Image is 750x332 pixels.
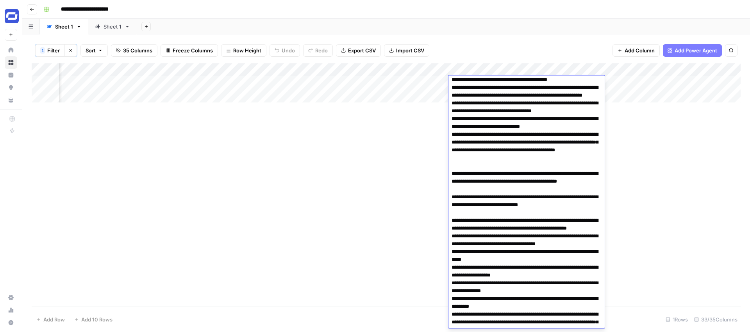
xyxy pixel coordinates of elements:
[5,69,17,81] a: Insights
[32,313,70,326] button: Add Row
[70,313,117,326] button: Add 10 Rows
[5,44,17,56] a: Home
[5,291,17,304] a: Settings
[5,304,17,316] a: Usage
[111,44,157,57] button: 35 Columns
[40,19,88,34] a: Sheet 1
[81,316,112,323] span: Add 10 Rows
[675,47,717,54] span: Add Power Agent
[5,9,19,23] img: Synthesia Logo
[691,313,741,326] div: 33/35 Columns
[161,44,218,57] button: Freeze Columns
[303,44,333,57] button: Redo
[47,47,60,54] span: Filter
[662,313,691,326] div: 1 Rows
[88,19,137,34] a: Sheet 1
[233,47,261,54] span: Row Height
[612,44,660,57] button: Add Column
[86,47,96,54] span: Sort
[123,47,152,54] span: 35 Columns
[41,47,44,54] span: 1
[43,316,65,323] span: Add Row
[384,44,429,57] button: Import CSV
[5,94,17,106] a: Your Data
[5,56,17,69] a: Browse
[270,44,300,57] button: Undo
[104,23,121,31] div: Sheet 1
[80,44,108,57] button: Sort
[173,47,213,54] span: Freeze Columns
[396,47,424,54] span: Import CSV
[336,44,381,57] button: Export CSV
[348,47,376,54] span: Export CSV
[221,44,266,57] button: Row Height
[5,6,17,26] button: Workspace: Synthesia
[40,47,45,54] div: 1
[35,44,64,57] button: 1Filter
[663,44,722,57] button: Add Power Agent
[315,47,328,54] span: Redo
[282,47,295,54] span: Undo
[5,316,17,329] button: Help + Support
[5,81,17,94] a: Opportunities
[55,23,73,31] div: Sheet 1
[625,47,655,54] span: Add Column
